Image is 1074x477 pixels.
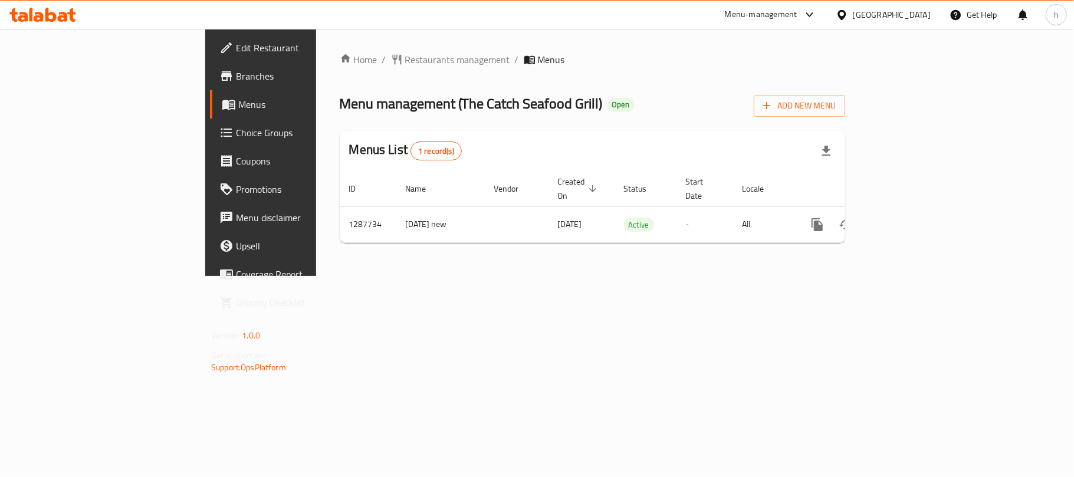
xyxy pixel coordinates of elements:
a: Restaurants management [391,52,510,67]
span: Menus [538,52,565,67]
span: Version: [211,328,240,343]
span: 1 record(s) [411,146,461,157]
span: h [1054,8,1059,21]
span: Promotions [236,182,375,196]
a: Coupons [210,147,385,175]
span: Edit Restaurant [236,41,375,55]
div: [GEOGRAPHIC_DATA] [853,8,931,21]
a: Grocery Checklist [210,288,385,317]
div: Export file [812,137,840,165]
span: Active [624,218,654,232]
div: Open [607,98,635,112]
nav: breadcrumb [340,52,845,67]
span: Menu disclaimer [236,210,375,225]
div: Menu-management [725,8,797,22]
span: [DATE] [558,216,582,232]
span: Vendor [494,182,534,196]
a: Support.OpsPlatform [211,360,286,375]
span: Restaurants management [405,52,510,67]
th: Actions [794,171,926,207]
td: - [676,206,733,242]
span: Menus [238,97,375,111]
span: Coupons [236,154,375,168]
table: enhanced table [340,171,926,243]
span: Grocery Checklist [236,295,375,310]
a: Branches [210,62,385,90]
span: Choice Groups [236,126,375,140]
button: Change Status [832,210,860,239]
span: Start Date [686,175,719,203]
span: 1.0.0 [242,328,260,343]
span: Coverage Report [236,267,375,281]
a: Menus [210,90,385,119]
a: Upsell [210,232,385,260]
span: Name [406,182,442,196]
button: Add New Menu [754,95,845,117]
h2: Menus List [349,141,462,160]
span: Branches [236,69,375,83]
span: Upsell [236,239,375,253]
span: Get support on: [211,348,265,363]
span: Add New Menu [763,98,836,113]
td: All [733,206,794,242]
a: Edit Restaurant [210,34,385,62]
span: Menu management ( The Catch Seafood Grill ) [340,90,603,117]
a: Choice Groups [210,119,385,147]
td: [DATE] new [396,206,485,242]
li: / [515,52,519,67]
span: Status [624,182,662,196]
a: Promotions [210,175,385,203]
a: Menu disclaimer [210,203,385,232]
span: Open [607,100,635,110]
a: Coverage Report [210,260,385,288]
div: Total records count [410,142,462,160]
span: ID [349,182,372,196]
span: Created On [558,175,600,203]
span: Locale [743,182,780,196]
button: more [803,210,832,239]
